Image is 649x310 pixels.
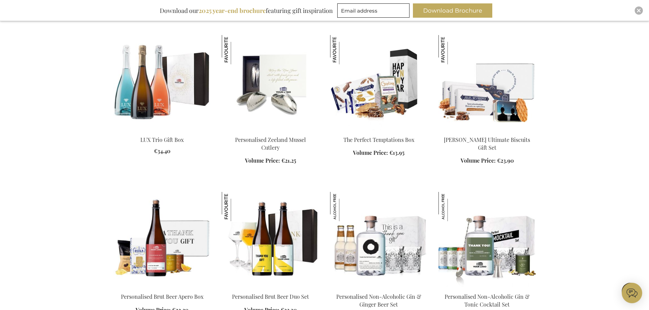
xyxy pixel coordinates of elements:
[121,293,203,300] a: Personalised Brut Beer Apero Box
[438,192,536,287] img: Personalised Non-Alcoholic Gin
[497,157,514,164] span: €23.90
[438,128,536,134] a: Jules Destrooper Ultimate Biscuits Gift Set Jules Destrooper Ultimate Biscuits Gift Set
[222,192,319,287] img: Personalised Champagne Beer
[235,136,306,151] a: Personalised Zeeland Mussel Cutlery
[140,136,184,143] a: LUX Trio Gift Box
[245,157,280,164] span: Volume Price:
[330,35,428,130] img: The Perfect Temptations Box
[113,128,211,134] a: Lux Trio Sparkling Wine Gift Box
[222,35,319,130] img: Personalised Zeeland Mussel Cutlery
[353,149,388,156] span: Volume Price:
[461,157,514,165] a: Volume Price: €23.90
[445,293,529,308] a: Personalised Non-Alcoholic Gin & Tonic Cocktail Set
[635,6,643,15] div: Close
[438,35,468,64] img: Jules Destrooper Ultimate Biscuits Gift Set
[438,192,468,221] img: Personalised Non-Alcoholic Gin & Tonic Cocktail Set
[337,3,410,18] input: Email address
[343,136,414,143] a: The Perfect Temptations Box
[222,284,319,291] a: Personalised Champagne Beer Personalised Brut Beer Duo Set
[622,283,642,303] iframe: belco-activator-frame
[113,35,211,130] img: Lux Trio Sparkling Wine Gift Box
[232,293,309,300] a: Personalised Brut Beer Duo Set
[336,293,421,308] a: Personalised Non-Alcoholic Gin & Ginger Beer Set
[157,3,336,18] div: Download our featuring gift inspiration
[199,6,266,15] b: 2025 year-end brochure
[330,284,428,291] a: Personalised Non-alcoholc Gin & Ginger Beer Set Personalised Non-Alcoholic Gin & Ginger Beer Set
[113,284,211,291] a: Personalised Champagne Beer Apero Box
[637,9,641,13] img: Close
[389,149,404,156] span: €13.95
[245,157,296,165] a: Volume Price: €21.25
[438,35,536,130] img: Jules Destrooper Ultimate Biscuits Gift Set
[330,35,359,64] img: The Perfect Temptations Box
[353,149,404,157] a: Volume Price: €13.95
[281,157,296,164] span: €21.25
[337,3,412,20] form: marketing offers and promotions
[438,284,536,291] a: Personalised Non-Alcoholic Gin Personalised Non-Alcoholic Gin & Tonic Cocktail Set
[461,157,496,164] span: Volume Price:
[222,192,251,221] img: Personalised Brut Beer Duo Set
[330,128,428,134] a: The Perfect Temptations Box The Perfect Temptations Box
[222,35,251,64] img: Personalised Zeeland Mussel Cutlery
[413,3,492,18] button: Download Brochure
[444,136,530,151] a: [PERSON_NAME] Ultimate Biscuits Gift Set
[330,192,359,221] img: Personalised Non-Alcoholic Gin & Ginger Beer Set
[222,128,319,134] a: Personalised Zeeland Mussel Cutlery Personalised Zeeland Mussel Cutlery
[113,192,211,287] img: Personalised Champagne Beer Apero Box
[330,192,428,287] img: Personalised Non-alcoholc Gin & Ginger Beer Set
[154,147,170,154] span: €34.40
